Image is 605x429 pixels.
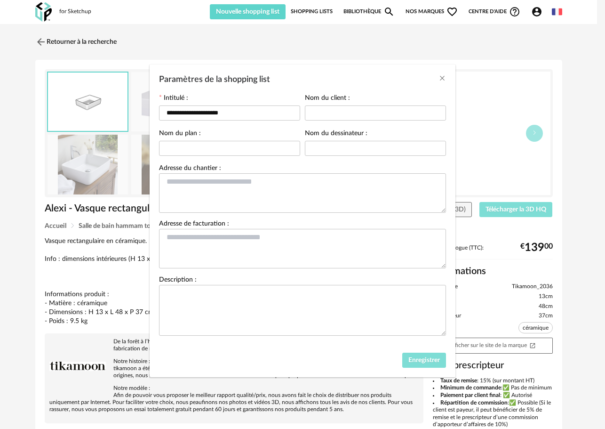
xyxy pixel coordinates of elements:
span: Enregistrer [408,357,440,364]
button: Enregistrer [402,353,446,368]
label: Nom du plan : [159,130,201,138]
label: Nom du client : [305,95,350,103]
label: Intitulé : [159,95,188,103]
label: Adresse de facturation : [159,220,229,229]
label: Description : [159,276,197,285]
div: Paramètres de la shopping list [150,65,455,377]
label: Adresse du chantier : [159,165,221,173]
span: Paramètres de la shopping list [159,75,270,84]
button: Close [438,74,446,84]
label: Nom du dessinateur : [305,130,367,138]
